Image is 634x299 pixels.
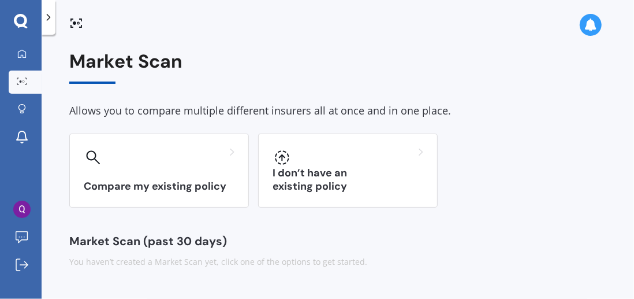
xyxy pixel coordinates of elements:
div: You haven’t created a Market Scan yet, click one of the options to get started. [69,256,606,268]
div: Allows you to compare multiple different insurers all at once and in one place. [69,102,606,120]
img: ACg8ocIct1CK8bGwHHWZnOZkw7RoDty4UWR2p9c9kNhexGPq8XA=s96-c [13,201,31,218]
div: Market Scan [69,51,606,84]
h3: Compare my existing policy [84,180,234,193]
div: Market Scan (past 30 days) [69,235,606,247]
h3: I don’t have an existing policy [273,167,423,193]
